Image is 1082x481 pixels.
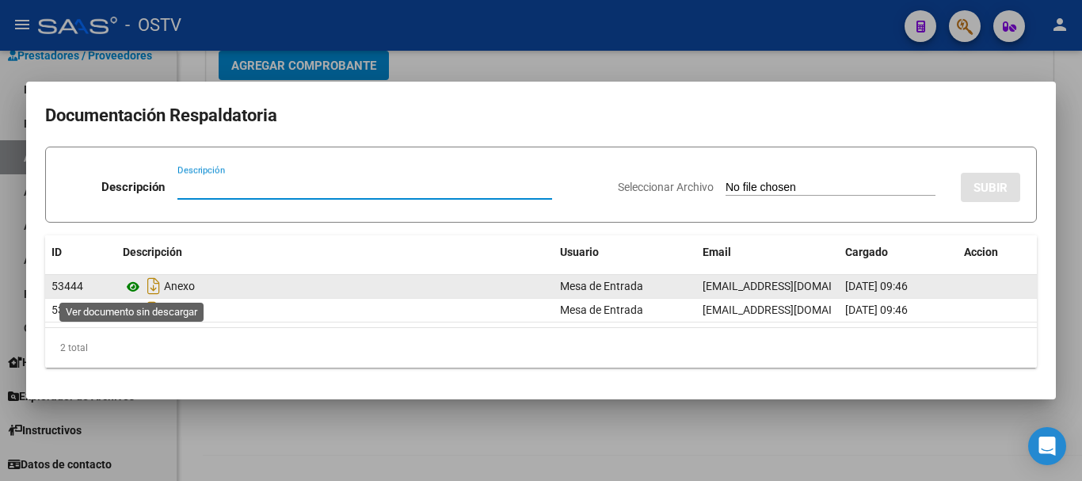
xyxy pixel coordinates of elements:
[703,303,878,316] span: [EMAIL_ADDRESS][DOMAIN_NAME]
[123,297,547,323] div: Factura
[51,246,62,258] span: ID
[973,181,1008,195] span: SUBIR
[554,235,696,269] datatable-header-cell: Usuario
[143,297,164,323] i: Descargar documento
[845,280,908,292] span: [DATE] 09:46
[958,235,1037,269] datatable-header-cell: Accion
[123,246,182,258] span: Descripción
[45,235,116,269] datatable-header-cell: ID
[703,280,878,292] span: [EMAIL_ADDRESS][DOMAIN_NAME]
[560,246,599,258] span: Usuario
[51,280,83,292] span: 53444
[845,303,908,316] span: [DATE] 09:46
[618,181,714,193] span: Seleccionar Archivo
[116,235,554,269] datatable-header-cell: Descripción
[1028,427,1066,465] div: Open Intercom Messenger
[560,280,643,292] span: Mesa de Entrada
[101,178,165,197] p: Descripción
[696,235,839,269] datatable-header-cell: Email
[143,273,164,299] i: Descargar documento
[45,101,1037,131] h2: Documentación Respaldatoria
[961,173,1020,202] button: SUBIR
[51,303,83,316] span: 53443
[964,246,998,258] span: Accion
[839,235,958,269] datatable-header-cell: Cargado
[845,246,888,258] span: Cargado
[123,273,547,299] div: Anexo
[560,303,643,316] span: Mesa de Entrada
[45,328,1037,368] div: 2 total
[703,246,731,258] span: Email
